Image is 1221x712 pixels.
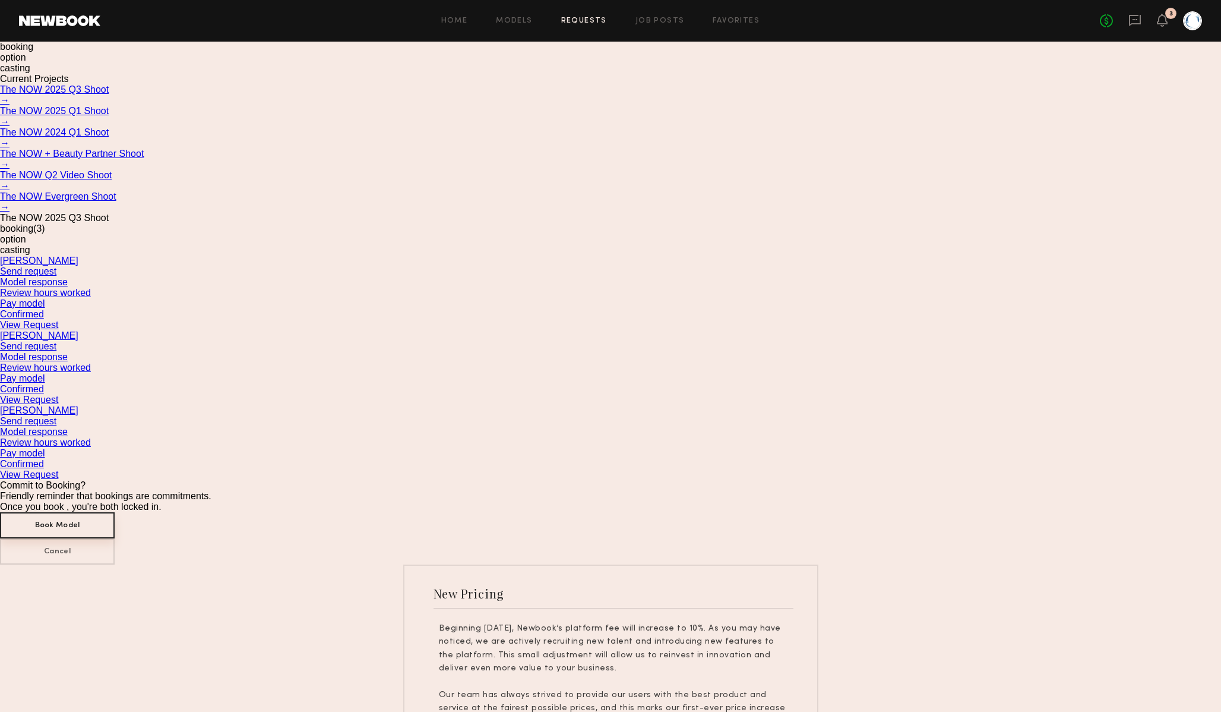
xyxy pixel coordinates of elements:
a: Home [441,17,468,25]
a: Favorites [713,17,760,25]
div: 3 [1169,11,1173,17]
div: New Pricing [434,585,504,601]
p: Beginning [DATE], Newbook’s platform fee will increase to 10%. As you may have noticed, we are ac... [439,622,788,676]
span: (3) [33,223,45,234]
a: Job Posts [635,17,685,25]
a: Models [496,17,532,25]
a: Requests [561,17,607,25]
